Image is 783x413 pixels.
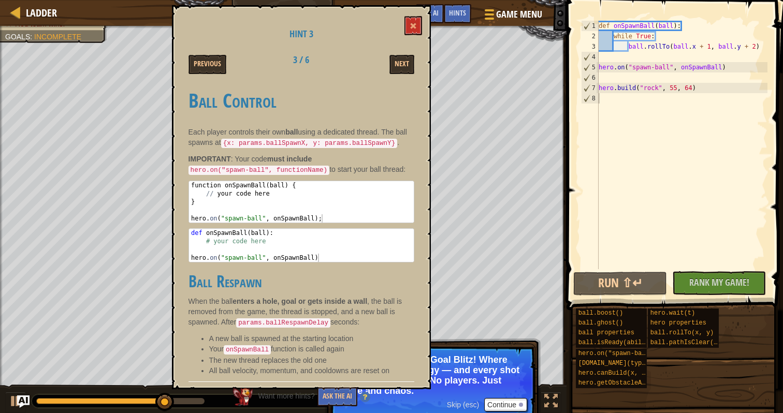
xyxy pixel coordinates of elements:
[650,319,706,327] span: hero properties
[189,55,226,74] button: Previous
[209,365,414,386] li: All ball velocity, momentum, and cooldowns are reset on respawn.
[221,139,398,148] code: {x: params.ballSpawnX, y: params.ballSpawnY}
[578,339,657,346] span: ball.isReady(ability)
[650,309,695,317] span: hero.wait(t)
[578,319,623,327] span: ball.ghost()
[689,276,749,289] span: Rank My Game!
[189,154,414,175] p: : Your code to start your ball thread:
[578,350,668,357] span: hero.on("spawn-ball", f)
[5,392,26,413] button: ⌘ + P: Play
[582,52,599,62] div: 4
[317,387,357,406] button: Ask the AI
[17,395,30,408] button: Ask AI
[209,355,414,365] li: The new thread replaces the old one
[236,318,330,328] code: params.ballRespawnDelay
[496,8,542,21] span: Game Menu
[360,392,370,402] img: Hint
[582,93,599,104] div: 8
[581,31,599,41] div: 2
[581,41,599,52] div: 3
[189,155,231,163] strong: IMPORTANT
[484,398,527,411] button: Continue
[582,72,599,83] div: 6
[578,329,634,336] span: ball properties
[573,272,667,296] button: Run ⇧↵
[209,344,414,355] li: Your function is called again
[189,127,414,149] p: Each player controls their own using a dedicated thread. The ball spawns at .
[21,6,57,20] a: Ladder
[258,392,315,401] span: Want more hints?
[5,33,30,41] span: Goals
[578,379,668,387] span: hero.getObstacleAt(x, y)
[269,55,334,65] h2: 3 / 6
[224,345,271,355] code: onSpawnBall
[233,388,253,406] img: AI
[476,4,548,28] button: Game Menu
[541,392,561,413] button: Toggle fullscreen
[447,401,479,409] span: Skip (esc)
[233,297,367,305] strong: enters a hole, goal or gets inside a wall
[578,370,649,377] span: hero.canBuild(x, y)
[582,83,599,93] div: 7
[289,27,313,40] span: Hint 3
[449,8,466,18] span: Hints
[26,6,57,20] span: Ladder
[578,309,623,317] span: ball.boost()
[189,273,414,291] h2: Ball Respawn
[285,128,298,136] strong: ball
[389,55,414,74] button: Next
[189,90,414,111] h1: Ball Control
[30,33,34,41] span: :
[34,33,81,41] span: Incomplete
[416,4,444,23] button: Ask AI
[267,155,312,163] strong: must include
[341,355,525,396] p: Welcome to Golden Goal Blitz! Where soccer meets strategy — and every shot is scripted. No feet. ...
[189,296,414,328] p: When the ball , the ball is removed from the game, the thread is stopped, and a new ball is spawn...
[189,166,330,175] code: hero.on("spawn-ball", functionName)
[209,333,414,344] li: A new ball is spawned at the starting location
[650,339,732,346] span: ball.pathIsClear(x, y)
[672,271,766,295] button: Rank My Game!
[582,21,599,31] div: 1
[578,360,672,367] span: [DOMAIN_NAME](type, x, y)
[582,62,599,72] div: 5
[650,329,714,336] span: ball.rollTo(x, y)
